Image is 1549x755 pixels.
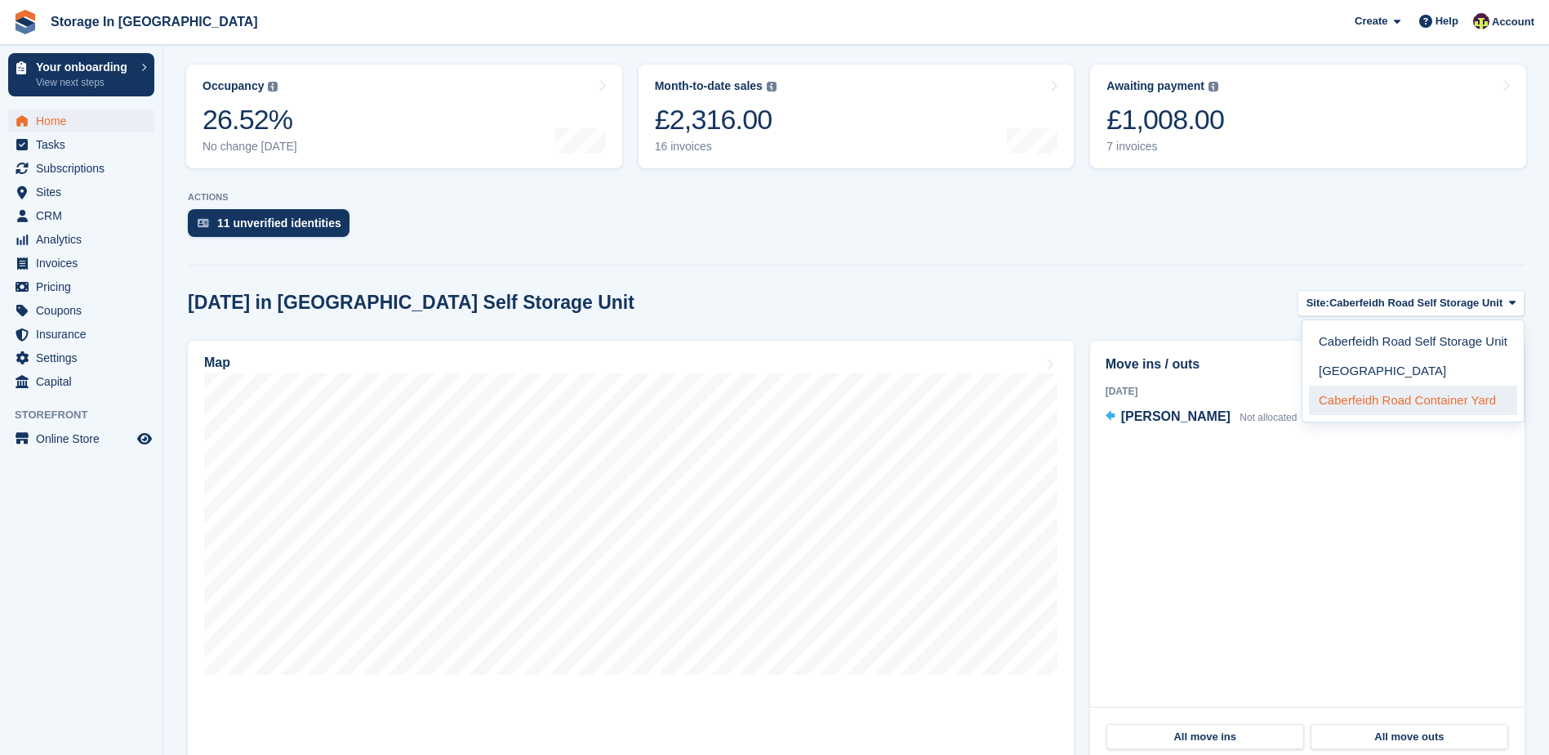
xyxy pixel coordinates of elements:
div: £1,008.00 [1106,103,1224,136]
a: 11 unverified identities [188,209,358,245]
span: Tasks [36,133,134,156]
a: menu [8,133,154,156]
a: [GEOGRAPHIC_DATA] [1309,356,1517,386]
div: No change [DATE] [203,140,297,154]
div: 16 invoices [655,140,777,154]
span: Account [1492,14,1534,30]
a: Storage In [GEOGRAPHIC_DATA] [44,8,265,35]
span: Invoices [36,252,134,275]
a: menu [8,346,154,369]
a: Caberfeidh Road Container Yard [1309,386,1517,415]
a: menu [8,157,154,180]
div: 26.52% [203,103,297,136]
div: £2,316.00 [655,103,777,136]
img: icon-info-grey-7440780725fd019a000dd9b08b2336e03edf1995a4989e88bcd33f0948082b44.svg [268,82,278,92]
h2: [DATE] in [GEOGRAPHIC_DATA] Self Storage Unit [188,292,634,314]
h2: Map [204,355,230,370]
a: menu [8,109,154,132]
a: Preview store [135,429,154,449]
div: [DATE] [1106,384,1509,399]
a: Awaiting payment £1,008.00 7 invoices [1090,65,1526,168]
a: Occupancy 26.52% No change [DATE] [186,65,622,168]
span: Home [36,109,134,132]
p: Your onboarding [36,61,133,73]
h2: Move ins / outs [1106,355,1509,374]
span: Storefront [15,407,162,423]
span: Caberfeidh Road Self Storage Unit [1329,295,1502,311]
span: Not allocated [1240,412,1297,423]
span: Subscriptions [36,157,134,180]
div: Month-to-date sales [655,79,763,93]
a: menu [8,275,154,298]
a: menu [8,323,154,346]
span: Coupons [36,299,134,322]
a: menu [8,370,154,393]
a: All move ins [1106,724,1304,750]
p: ACTIONS [188,192,1525,203]
a: Caberfeidh Road Self Storage Unit [1309,327,1517,356]
div: Occupancy [203,79,264,93]
a: menu [8,427,154,450]
a: menu [8,228,154,251]
span: Settings [36,346,134,369]
img: verify_identity-adf6edd0f0f0b5bbfe63781bf79b02c33cf7c696d77639b501bdc392416b5a36.svg [198,218,209,228]
div: 11 unverified identities [217,217,341,230]
a: Month-to-date sales £2,316.00 16 invoices [639,65,1075,168]
img: icon-info-grey-7440780725fd019a000dd9b08b2336e03edf1995a4989e88bcd33f0948082b44.svg [767,82,777,92]
a: [PERSON_NAME] Not allocated [1106,407,1298,428]
span: Help [1435,13,1458,29]
span: [PERSON_NAME] [1121,409,1231,423]
img: stora-icon-8386f47178a22dfd0bd8f6a31ec36ba5ce8667c1dd55bd0f319d3a0aa187defe.svg [13,10,38,34]
div: Awaiting payment [1106,79,1204,93]
a: Your onboarding View next steps [8,53,154,96]
a: menu [8,252,154,275]
span: Insurance [36,323,134,346]
a: menu [8,204,154,227]
a: All move outs [1311,724,1508,750]
p: View next steps [36,75,133,90]
a: menu [8,299,154,322]
span: Online Store [36,427,134,450]
span: Pricing [36,275,134,298]
span: Analytics [36,228,134,251]
button: Site: Caberfeidh Road Self Storage Unit [1298,290,1525,317]
img: icon-info-grey-7440780725fd019a000dd9b08b2336e03edf1995a4989e88bcd33f0948082b44.svg [1208,82,1218,92]
span: Capital [36,370,134,393]
span: Sites [36,181,134,203]
a: menu [8,181,154,203]
span: Create [1355,13,1387,29]
span: CRM [36,204,134,227]
div: 7 invoices [1106,140,1224,154]
img: Colin Wood [1473,13,1489,29]
span: Site: [1306,295,1329,311]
